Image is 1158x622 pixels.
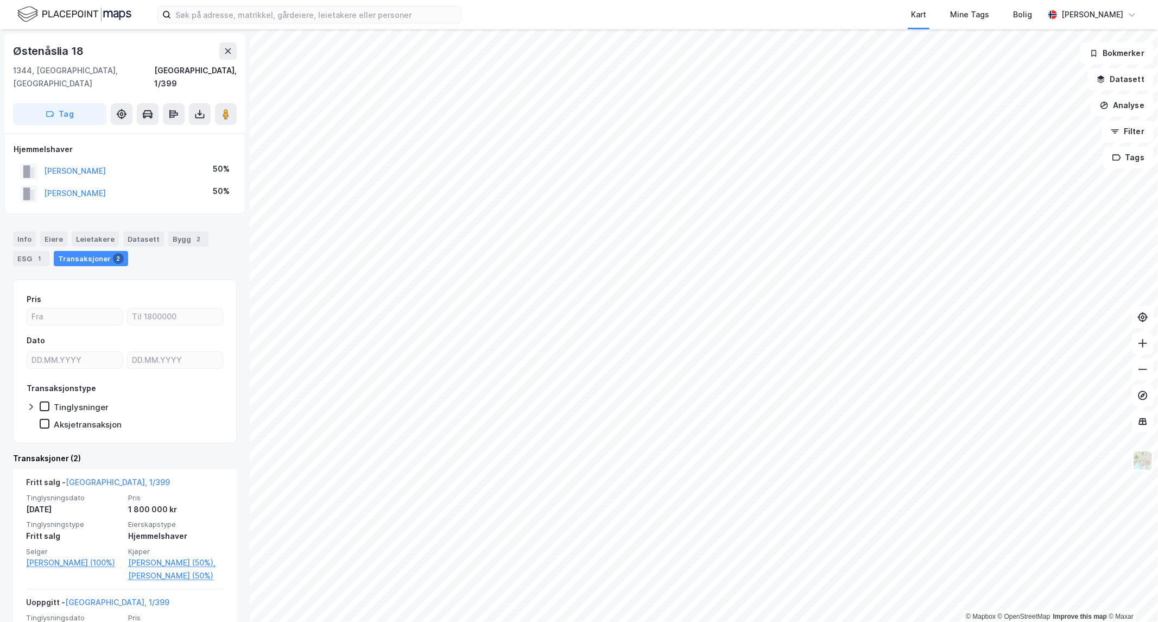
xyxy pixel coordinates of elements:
[128,309,223,325] input: Til 1800000
[34,253,45,264] div: 1
[13,42,85,60] div: Østenåslia 18
[54,402,109,412] div: Tinglysninger
[54,419,122,430] div: Aksjetransaksjon
[65,598,169,607] a: [GEOGRAPHIC_DATA], 1/399
[27,309,122,325] input: Fra
[128,352,223,368] input: DD.MM.YYYY
[1080,42,1154,64] button: Bokmerker
[154,64,237,90] div: [GEOGRAPHIC_DATA], 1/399
[128,530,224,543] div: Hjemmelshaver
[13,103,106,125] button: Tag
[54,251,128,266] div: Transaksjoner
[26,503,122,516] div: [DATE]
[13,251,49,266] div: ESG
[13,231,36,247] div: Info
[72,231,119,247] div: Leietakere
[128,493,224,502] span: Pris
[26,556,122,569] a: [PERSON_NAME] (100%)
[128,556,224,569] a: [PERSON_NAME] (50%),
[1132,450,1153,471] img: Z
[13,452,237,465] div: Transaksjoner (2)
[1053,613,1107,620] a: Improve this map
[998,613,1051,620] a: OpenStreetMap
[1087,68,1154,90] button: Datasett
[128,569,224,582] a: [PERSON_NAME] (50%)
[193,234,204,244] div: 2
[26,530,122,543] div: Fritt salg
[66,478,170,487] a: [GEOGRAPHIC_DATA], 1/399
[1061,8,1123,21] div: [PERSON_NAME]
[27,352,122,368] input: DD.MM.YYYY
[1103,147,1154,168] button: Tags
[14,143,236,156] div: Hjemmelshaver
[27,334,45,347] div: Dato
[168,231,208,247] div: Bygg
[128,503,224,516] div: 1 800 000 kr
[911,8,926,21] div: Kart
[128,547,224,556] span: Kjøper
[40,231,67,247] div: Eiere
[128,520,224,529] span: Eierskapstype
[27,293,41,306] div: Pris
[1091,95,1154,116] button: Analyse
[26,520,122,529] span: Tinglysningstype
[26,493,122,502] span: Tinglysningsdato
[1104,570,1158,622] iframe: Chat Widget
[213,185,230,198] div: 50%
[26,596,169,613] div: Uoppgitt -
[13,64,154,90] div: 1344, [GEOGRAPHIC_DATA], [GEOGRAPHIC_DATA]
[1104,570,1158,622] div: Kontrollprogram for chat
[17,5,131,24] img: logo.f888ab2527a4732fd821a326f86c7f29.svg
[113,253,124,264] div: 2
[1013,8,1032,21] div: Bolig
[1102,121,1154,142] button: Filter
[26,547,122,556] span: Selger
[27,382,96,395] div: Transaksjonstype
[213,162,230,175] div: 50%
[950,8,989,21] div: Mine Tags
[171,7,461,23] input: Søk på adresse, matrikkel, gårdeiere, leietakere eller personer
[966,613,996,620] a: Mapbox
[123,231,164,247] div: Datasett
[26,476,170,493] div: Fritt salg -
